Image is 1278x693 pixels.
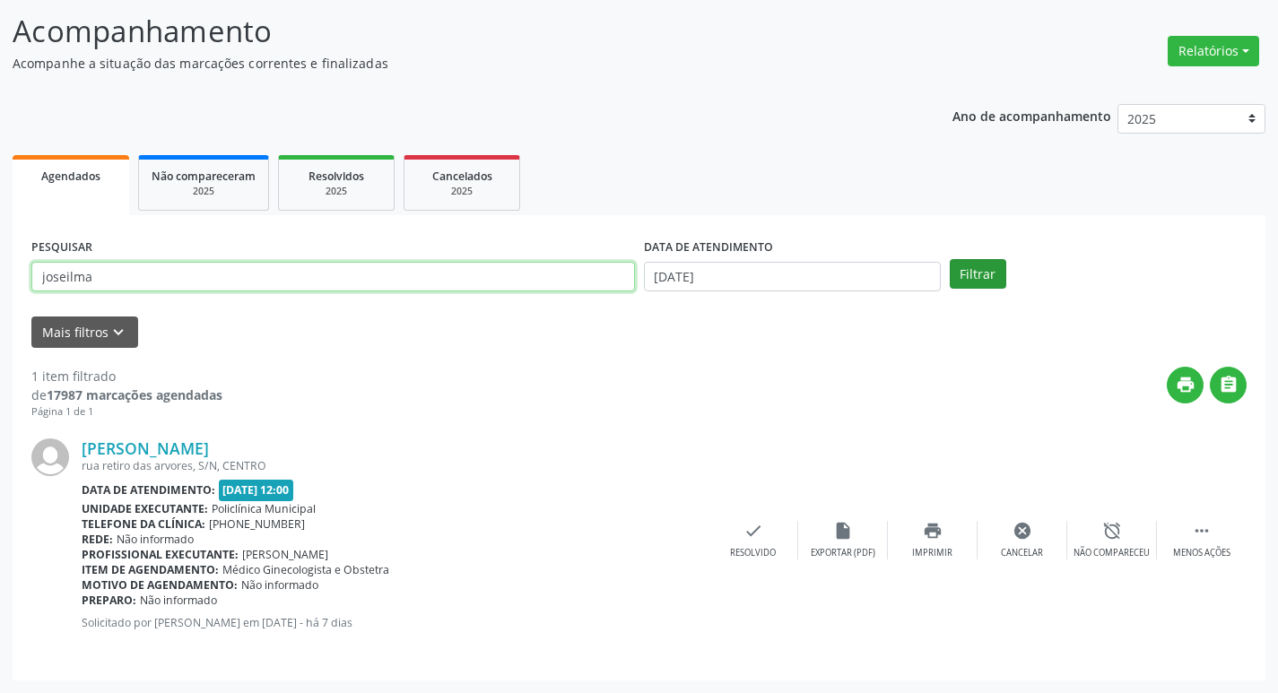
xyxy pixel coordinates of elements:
button:  [1210,367,1247,403]
span: [PHONE_NUMBER] [209,516,305,532]
div: Não compareceu [1074,547,1150,559]
input: Nome, CNS [31,262,635,292]
p: Ano de acompanhamento [952,104,1111,126]
span: Médico Ginecologista e Obstetra [222,562,389,577]
i:  [1219,375,1239,394]
div: rua retiro das arvores, S/N, CENTRO [82,458,709,473]
span: Não informado [140,593,217,608]
button: Relatórios [1168,36,1259,66]
div: Exportar (PDF) [811,547,875,559]
b: Motivo de agendamento: [82,577,238,593]
span: Não compareceram [152,169,256,184]
span: Cancelados [432,169,492,184]
span: Policlínica Municipal [212,501,316,516]
i: print [1176,375,1195,394]
span: Não informado [241,577,318,593]
a: [PERSON_NAME] [82,438,209,458]
label: DATA DE ATENDIMENTO [644,234,773,262]
input: Selecione um intervalo [644,262,941,292]
p: Solicitado por [PERSON_NAME] em [DATE] - há 7 dias [82,615,709,630]
div: 2025 [291,185,381,198]
span: Resolvidos [309,169,364,184]
img: img [31,438,69,476]
button: print [1167,367,1204,403]
strong: 17987 marcações agendadas [47,386,222,403]
div: 2025 [152,185,256,198]
i: cancel [1013,521,1032,541]
i: insert_drive_file [833,521,853,541]
b: Item de agendamento: [82,562,219,577]
span: Agendados [41,169,100,184]
i: print [923,521,943,541]
span: [PERSON_NAME] [242,547,328,562]
i: check [743,521,763,541]
i: keyboard_arrow_down [109,323,128,342]
div: 2025 [417,185,507,198]
div: Menos ações [1173,547,1230,559]
b: Profissional executante: [82,547,239,562]
i: alarm_off [1102,521,1122,541]
b: Preparo: [82,593,136,608]
div: Resolvido [730,547,776,559]
i:  [1192,521,1212,541]
div: 1 item filtrado [31,367,222,385]
b: Rede: [82,532,113,547]
button: Mais filtroskeyboard_arrow_down [31,316,138,348]
div: Cancelar [1001,547,1043,559]
label: PESQUISAR [31,234,92,262]
div: Página 1 de 1 [31,404,222,420]
p: Acompanhe a situação das marcações correntes e finalizadas [13,54,890,73]
div: Imprimir [912,547,952,559]
span: [DATE] 12:00 [219,480,294,500]
div: de [31,385,222,404]
b: Unidade executante: [82,501,208,516]
b: Telefone da clínica: [82,516,205,532]
span: Não informado [117,532,194,547]
button: Filtrar [950,259,1006,290]
b: Data de atendimento: [82,482,215,498]
p: Acompanhamento [13,9,890,54]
